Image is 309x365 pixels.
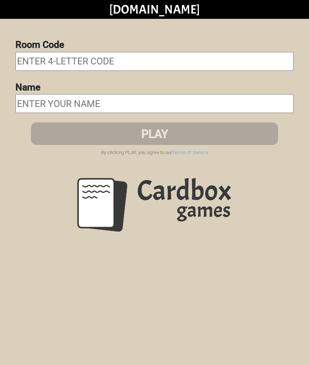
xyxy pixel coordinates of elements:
div: Room Code [15,38,294,52]
div: Name [15,80,294,95]
input: ENTER YOUR NAME [15,94,294,113]
a: Terms of Service [172,150,208,155]
img: website-link.png [77,173,232,232]
button: PLAY [31,122,278,145]
input: ENTER 4-LETTER CODE [15,52,294,71]
a: [DOMAIN_NAME] [109,2,200,17]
